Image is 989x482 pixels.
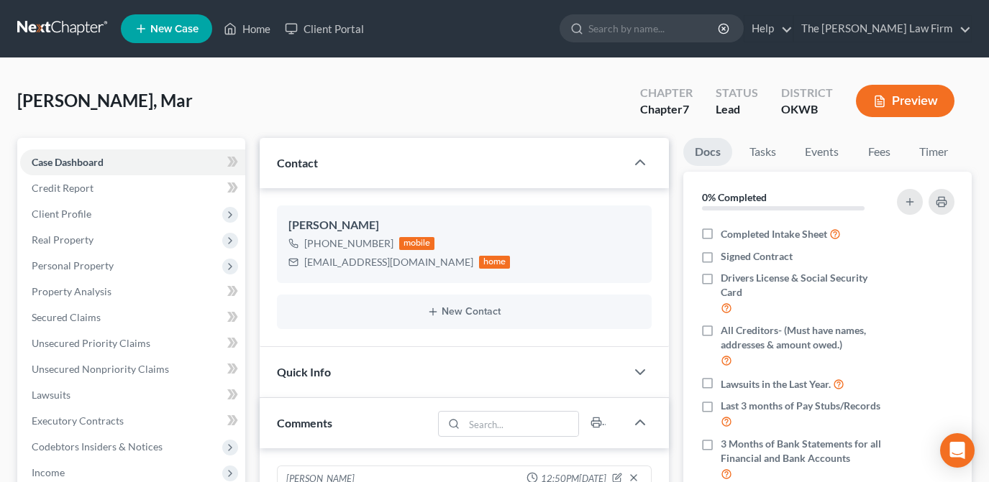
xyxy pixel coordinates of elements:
a: Client Portal [278,16,371,42]
span: Client Profile [32,208,91,220]
span: Income [32,466,65,478]
span: Executory Contracts [32,414,124,427]
span: All Creditors- (Must have names, addresses & amount owed.) [721,323,888,352]
span: Credit Report [32,182,94,194]
span: Contact [277,156,318,170]
span: New Case [150,24,199,34]
div: [PHONE_NUMBER] [304,236,393,251]
a: The [PERSON_NAME] Law Firm [794,16,971,42]
div: Open Intercom Messenger [940,433,975,468]
a: Property Analysis [20,279,245,305]
strong: 0% Completed [702,191,767,203]
span: Drivers License & Social Security Card [721,271,888,300]
input: Search... [465,412,579,436]
span: Case Dashboard [32,156,104,168]
div: home [479,256,511,269]
span: Codebtors Insiders & Notices [32,440,163,453]
a: Fees [856,138,902,166]
a: Events [793,138,850,166]
span: Real Property [32,233,94,246]
span: Property Analysis [32,285,111,297]
span: Secured Claims [32,311,101,323]
a: Home [217,16,278,42]
a: Unsecured Nonpriority Claims [20,356,245,382]
button: Preview [856,85,954,117]
span: Lawsuits in the Last Year. [721,377,831,391]
a: Unsecured Priority Claims [20,330,245,356]
a: Tasks [738,138,788,166]
span: Comments [277,416,332,430]
a: Docs [683,138,732,166]
div: [EMAIL_ADDRESS][DOMAIN_NAME] [304,255,473,269]
div: Chapter [640,85,693,101]
button: New Contact [288,306,640,318]
span: Lawsuits [32,389,70,401]
a: Help [744,16,793,42]
a: Executory Contracts [20,408,245,434]
span: Last 3 months of Pay Stubs/Records [721,399,880,413]
div: District [781,85,833,101]
a: Secured Claims [20,305,245,330]
a: Timer [908,138,960,166]
div: [PERSON_NAME] [288,217,640,234]
div: Status [716,85,758,101]
a: Credit Report [20,175,245,201]
div: Chapter [640,101,693,118]
a: Lawsuits [20,382,245,408]
a: Case Dashboard [20,149,245,175]
span: Unsecured Nonpriority Claims [32,363,169,375]
span: Quick Info [277,365,331,379]
div: OKWB [781,101,833,118]
span: [PERSON_NAME], Mar [17,90,193,111]
span: Unsecured Priority Claims [32,337,150,349]
span: Personal Property [32,259,114,272]
span: Signed Contract [721,249,793,264]
span: 3 Months of Bank Statements for all Financial and Bank Accounts [721,437,888,465]
div: mobile [399,237,435,250]
input: Search by name... [588,15,720,42]
span: 7 [683,102,689,116]
div: Lead [716,101,758,118]
span: Completed Intake Sheet [721,227,827,241]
